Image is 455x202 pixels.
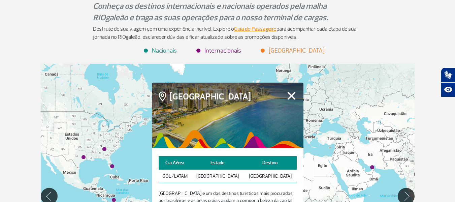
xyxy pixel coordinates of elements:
[110,164,114,168] div: Miami (MIA)
[112,198,116,202] div: Panamá (PTY)
[441,67,455,97] div: Plugin de acessibilidade da Hand Talk.
[244,170,296,183] td: [GEOGRAPHIC_DATA]
[159,170,192,183] td: GOL/LATAM
[93,0,362,23] p: Conheça os destinos internacionais e nacionais operados pela malha RIOgaleão e traga as suas oper...
[197,46,241,55] li: Internacionais
[159,156,192,170] th: Cia Aérea
[191,170,244,183] td: [GEOGRAPHIC_DATA]
[261,46,324,55] li: [GEOGRAPHIC_DATA]
[159,91,258,104] h4: [GEOGRAPHIC_DATA]
[441,67,455,82] button: Abrir tradutor de língua de sinais.
[93,25,362,41] p: Desfrute de sua viagem com uma experiência incrível. Explore o para acompanhar cada etapa de sua ...
[191,156,244,170] th: Estado
[234,26,277,32] a: Guia do Passageiro
[144,46,177,55] li: Nacionais
[102,147,106,151] div: Atlanta (ATL)
[441,82,455,97] button: Abrir recursos assistivos.
[152,82,303,148] img: fortaleza.png
[370,165,374,169] div: Dubai (DXB)
[244,156,296,170] th: Destino
[286,91,297,100] button: Fechar
[82,155,86,159] div: Houston (HOU)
